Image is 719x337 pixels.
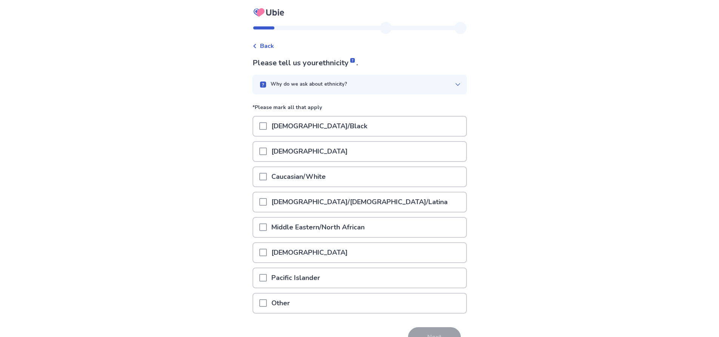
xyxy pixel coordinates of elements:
span: Back [260,42,274,51]
p: [DEMOGRAPHIC_DATA] [267,243,352,262]
span: ethnicity [319,58,356,68]
p: [DEMOGRAPHIC_DATA]/[DEMOGRAPHIC_DATA]/Latina [267,192,452,212]
p: Middle Eastern/North African [267,218,369,237]
p: [DEMOGRAPHIC_DATA]/Black [267,117,372,136]
p: Other [267,294,294,313]
p: Please tell us your . [252,57,467,69]
p: [DEMOGRAPHIC_DATA] [267,142,352,161]
p: *Please mark all that apply [252,103,467,116]
p: Why do we ask about ethnicity? [271,81,347,88]
p: Caucasian/White [267,167,330,186]
p: Pacific Islander [267,268,325,288]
